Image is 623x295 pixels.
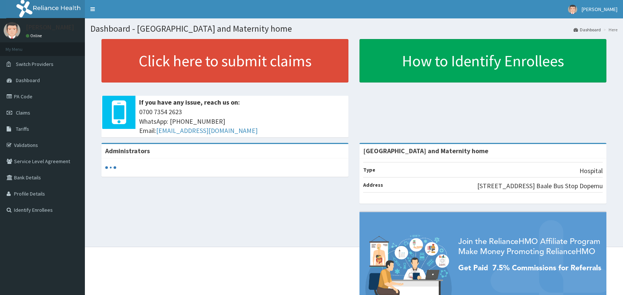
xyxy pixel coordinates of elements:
[139,107,345,136] span: 0700 7354 2623 WhatsApp: [PHONE_NUMBER] Email:
[26,24,74,31] p: [PERSON_NAME]
[359,39,606,82] a: How to Identify Enrollees
[16,61,54,67] span: Switch Providers
[101,39,348,82] a: Click here to submit claims
[16,109,30,116] span: Claims
[582,6,617,13] span: [PERSON_NAME]
[105,162,116,173] svg: audio-loading
[363,147,488,155] strong: [GEOGRAPHIC_DATA] and Maternity home
[363,166,375,173] b: Type
[105,147,150,155] b: Administrators
[574,27,601,33] a: Dashboard
[16,126,29,132] span: Tariffs
[602,27,617,33] li: Here
[156,126,258,135] a: [EMAIL_ADDRESS][DOMAIN_NAME]
[363,182,383,188] b: Address
[477,181,603,191] p: [STREET_ADDRESS] Baale Bus Stop Dopemu
[16,77,40,84] span: Dashboard
[139,98,240,106] b: If you have any issue, reach us on:
[90,24,617,34] h1: Dashboard - [GEOGRAPHIC_DATA] and Maternity home
[579,166,603,176] p: Hospital
[4,22,20,39] img: User Image
[26,33,44,38] a: Online
[568,5,577,14] img: User Image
